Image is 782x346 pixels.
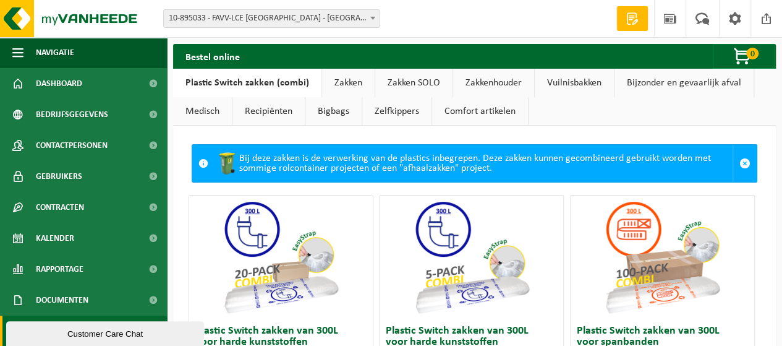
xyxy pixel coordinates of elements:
[713,44,775,69] button: 0
[173,69,321,97] a: Plastic Switch zakken (combi)
[215,151,239,176] img: WB-0240-HPE-GN-50.png
[173,97,232,126] a: Medisch
[36,223,74,254] span: Kalender
[36,130,108,161] span: Contactpersonen
[173,44,252,68] h2: Bestel online
[219,196,342,319] img: 01-999950
[362,97,431,126] a: Zelfkippers
[164,10,379,27] span: 10-895033 - FAVV-LCE OOST-VLAANDEREN - GENTBRUGGE
[215,145,733,182] div: Bij deze zakken is de verwerking van de plastics inbegrepen. Deze zakken kunnen gecombineerd gebr...
[163,9,380,28] span: 10-895033 - FAVV-LCE OOST-VLAANDEREN - GENTBRUGGE
[36,192,84,223] span: Contracten
[453,69,534,97] a: Zakkenhouder
[36,99,108,130] span: Bedrijfsgegevens
[746,48,759,59] span: 0
[36,37,74,68] span: Navigatie
[614,69,754,97] a: Bijzonder en gevaarlijk afval
[36,254,83,285] span: Rapportage
[305,97,362,126] a: Bigbags
[36,68,82,99] span: Dashboard
[375,69,453,97] a: Zakken SOLO
[432,97,528,126] a: Comfort artikelen
[232,97,305,126] a: Recipiënten
[36,285,88,316] span: Documenten
[600,196,724,319] img: 01-999954
[535,69,614,97] a: Vuilnisbakken
[410,196,533,319] img: 01-999949
[322,69,375,97] a: Zakken
[733,145,757,182] a: Sluit melding
[6,319,206,346] iframe: chat widget
[36,161,82,192] span: Gebruikers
